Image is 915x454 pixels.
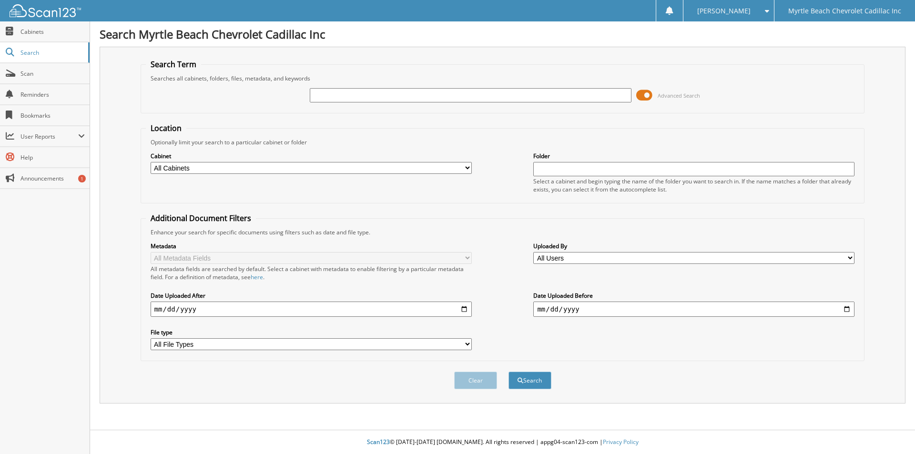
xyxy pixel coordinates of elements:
[146,228,860,236] div: Enhance your search for specific documents using filters such as date and file type.
[20,28,85,36] span: Cabinets
[251,273,263,281] a: here
[788,8,901,14] span: Myrtle Beach Chevrolet Cadillac Inc
[146,123,186,133] legend: Location
[867,408,915,454] iframe: Chat Widget
[367,438,390,446] span: Scan123
[10,4,81,17] img: scan123-logo-white.svg
[20,153,85,161] span: Help
[454,372,497,389] button: Clear
[533,152,854,160] label: Folder
[151,328,472,336] label: File type
[20,91,85,99] span: Reminders
[20,49,83,57] span: Search
[20,174,85,182] span: Announcements
[146,59,201,70] legend: Search Term
[697,8,751,14] span: [PERSON_NAME]
[151,292,472,300] label: Date Uploaded After
[533,177,854,193] div: Select a cabinet and begin typing the name of the folder you want to search in. If the name match...
[533,292,854,300] label: Date Uploaded Before
[603,438,639,446] a: Privacy Policy
[90,431,915,454] div: © [DATE]-[DATE] [DOMAIN_NAME]. All rights reserved | appg04-scan123-com |
[146,74,860,82] div: Searches all cabinets, folders, files, metadata, and keywords
[151,152,472,160] label: Cabinet
[78,175,86,182] div: 1
[146,213,256,223] legend: Additional Document Filters
[533,302,854,317] input: end
[151,302,472,317] input: start
[100,26,905,42] h1: Search Myrtle Beach Chevrolet Cadillac Inc
[20,132,78,141] span: User Reports
[20,70,85,78] span: Scan
[658,92,700,99] span: Advanced Search
[20,111,85,120] span: Bookmarks
[151,242,472,250] label: Metadata
[151,265,472,281] div: All metadata fields are searched by default. Select a cabinet with metadata to enable filtering b...
[146,138,860,146] div: Optionally limit your search to a particular cabinet or folder
[533,242,854,250] label: Uploaded By
[508,372,551,389] button: Search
